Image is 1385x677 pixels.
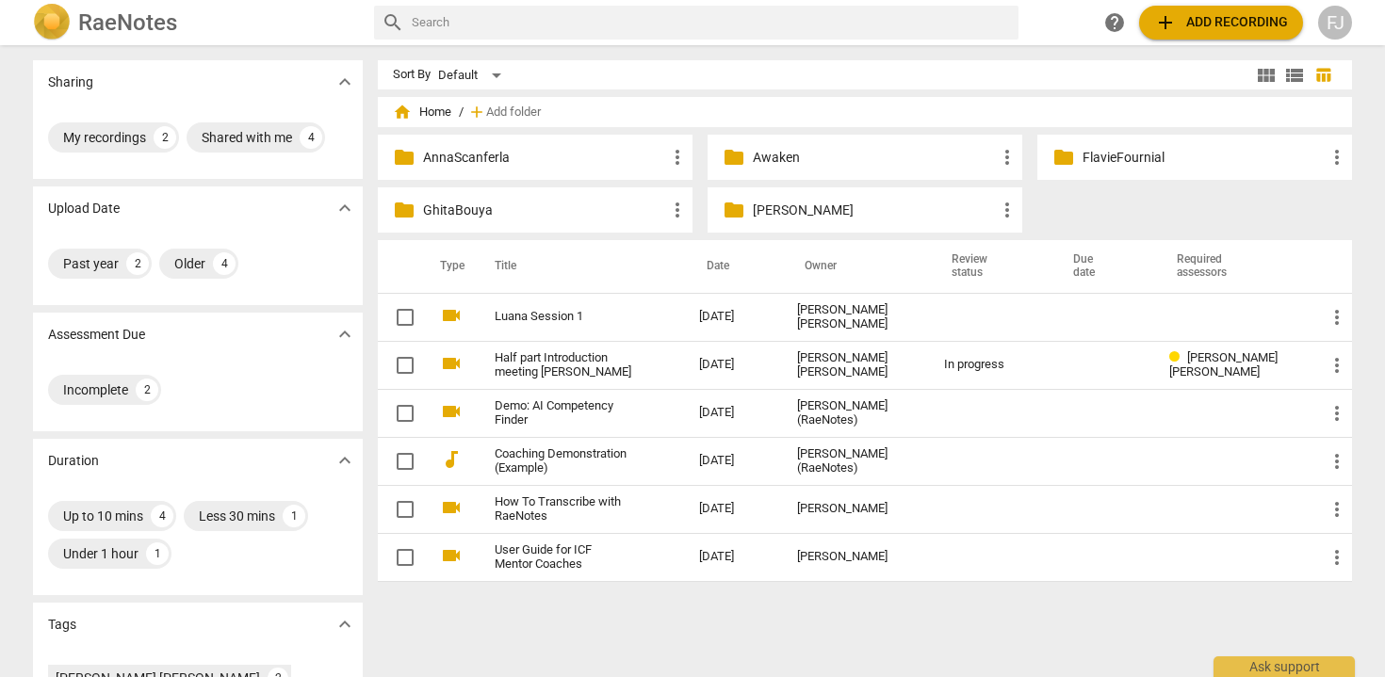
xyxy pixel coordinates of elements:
p: Upload Date [48,199,120,218]
span: expand_more [334,449,356,472]
div: [PERSON_NAME] (RaeNotes) [797,399,914,427]
button: Show more [331,194,359,222]
button: Show more [331,610,359,638]
span: more_vert [1326,146,1348,169]
span: Add recording [1154,11,1288,34]
div: [PERSON_NAME] (RaeNotes) [797,447,914,476]
span: / [459,105,464,120]
span: videocam [440,304,463,327]
span: audiotrack [440,448,463,471]
span: expand_more [334,613,356,636]
td: [DATE] [684,293,782,341]
div: [PERSON_NAME] [797,550,914,564]
div: My recordings [63,128,146,147]
a: Help [1098,6,1132,40]
td: [DATE] [684,437,782,485]
div: 2 [126,252,149,275]
th: Title [472,240,684,293]
a: How To Transcribe with RaeNotes [495,495,631,524]
span: more_vert [996,199,1018,221]
span: folder [393,146,415,169]
span: help [1103,11,1126,34]
td: [DATE] [684,533,782,581]
button: Show more [331,446,359,475]
span: Add folder [486,105,541,120]
span: videocam [440,400,463,423]
div: 2 [154,126,176,149]
span: videocam [440,352,463,375]
button: Table view [1309,61,1337,89]
td: [DATE] [684,389,782,437]
span: more_vert [666,199,689,221]
span: view_module [1255,64,1278,87]
span: table_chart [1314,66,1332,84]
img: Logo [33,4,71,41]
p: Assessment Due [48,325,145,345]
button: Tile view [1252,61,1280,89]
span: add [467,103,486,121]
span: Home [393,103,451,121]
td: [DATE] [684,485,782,533]
div: Sort By [393,68,431,82]
h2: RaeNotes [78,9,177,36]
div: Up to 10 mins [63,507,143,525]
button: Show more [331,320,359,348]
div: 4 [151,505,173,527]
div: 1 [146,542,169,565]
span: more_vert [1326,450,1348,473]
button: Show more [331,68,359,96]
span: more_vert [1326,498,1348,521]
span: view_list [1283,64,1306,87]
div: 1 [283,505,305,527]
span: Review status: in progress [1169,350,1187,364]
div: 2 [136,379,158,401]
span: search [382,11,404,34]
span: expand_more [334,323,356,346]
button: List view [1280,61,1309,89]
a: LogoRaeNotes [33,4,359,41]
p: FlavieFournial [1083,148,1326,168]
span: more_vert [1326,402,1348,425]
a: Luana Session 1 [495,310,631,324]
div: Less 30 mins [199,507,275,525]
span: [PERSON_NAME] [PERSON_NAME] [1169,350,1278,379]
span: folder [1052,146,1075,169]
span: folder [393,199,415,221]
div: Under 1 hour [63,544,138,563]
p: GhitaBouya [423,201,666,220]
p: Awaken [753,148,996,168]
button: Upload [1139,6,1303,40]
span: more_vert [1326,354,1348,377]
div: [PERSON_NAME] [797,502,914,516]
span: expand_more [334,71,356,93]
span: home [393,103,412,121]
p: AnnaScanferla [423,148,666,168]
th: Owner [782,240,929,293]
span: more_vert [1326,306,1348,329]
div: Past year [63,254,119,273]
span: more_vert [666,146,689,169]
p: JUSTIN GREEN [753,201,996,220]
span: videocam [440,496,463,519]
th: Review status [929,240,1050,293]
div: 4 [213,252,236,275]
a: Half part Introduction meeting [PERSON_NAME] [495,351,631,379]
div: Older [174,254,205,273]
input: Search [412,8,1011,38]
span: expand_more [334,197,356,219]
span: add [1154,11,1177,34]
th: Type [425,240,472,293]
a: Coaching Demonstration (Example) [495,447,631,476]
button: FJ [1318,6,1352,40]
div: 4 [300,126,322,149]
div: Incomplete [63,380,128,399]
th: Due date [1051,240,1154,293]
p: Duration [48,451,99,471]
a: Demo: AI Competency Finder [495,399,631,427]
th: Required assessors [1154,240,1311,293]
div: Ask support [1214,656,1355,677]
span: folder [723,199,745,221]
div: [PERSON_NAME] [PERSON_NAME] [797,303,914,331]
p: Sharing [48,73,93,92]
